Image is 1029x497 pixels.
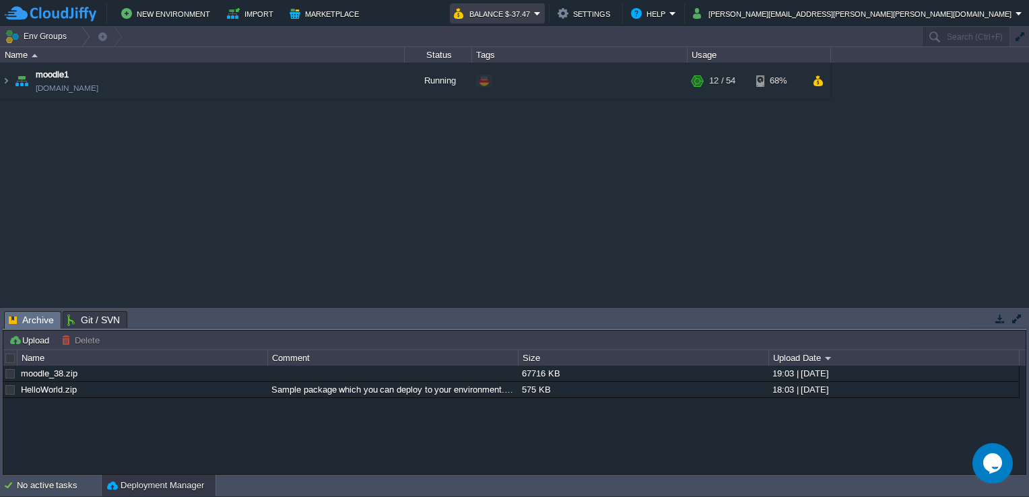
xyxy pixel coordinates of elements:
[268,382,517,397] div: Sample package which you can deploy to your environment. Feel free to delete and upload a package...
[269,350,518,366] div: Comment
[519,366,768,381] div: 67716 KB
[769,366,1018,381] div: 19:03 | [DATE]
[1,47,404,63] div: Name
[9,312,54,329] span: Archive
[227,5,277,22] button: Import
[5,5,96,22] img: CloudJiffy
[454,5,534,22] button: Balance $-37.47
[107,479,204,492] button: Deployment Manager
[709,63,735,99] div: 12 / 54
[558,5,614,22] button: Settings
[519,350,768,366] div: Size
[693,5,1016,22] button: [PERSON_NAME][EMAIL_ADDRESS][PERSON_NAME][PERSON_NAME][DOMAIN_NAME]
[405,47,471,63] div: Status
[972,443,1016,484] iframe: chat widget
[61,334,104,346] button: Delete
[519,382,768,397] div: 575 KB
[405,63,472,99] div: Running
[18,350,267,366] div: Name
[36,68,69,81] a: moodle1
[32,54,38,57] img: AMDAwAAAACH5BAEAAAAALAAAAAABAAEAAAICRAEAOw==
[1,63,11,99] img: AMDAwAAAACH5BAEAAAAALAAAAAABAAEAAAICRAEAOw==
[21,385,77,395] a: HelloWorld.zip
[769,382,1018,397] div: 18:03 | [DATE]
[631,5,669,22] button: Help
[688,47,830,63] div: Usage
[473,47,687,63] div: Tags
[17,475,101,496] div: No active tasks
[121,5,214,22] button: New Environment
[290,5,363,22] button: Marketplace
[770,350,1019,366] div: Upload Date
[5,27,71,46] button: Env Groups
[12,63,31,99] img: AMDAwAAAACH5BAEAAAAALAAAAAABAAEAAAICRAEAOw==
[67,312,120,328] span: Git / SVN
[36,81,98,95] a: [DOMAIN_NAME]
[21,368,77,378] a: moodle_38.zip
[9,334,53,346] button: Upload
[756,63,800,99] div: 68%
